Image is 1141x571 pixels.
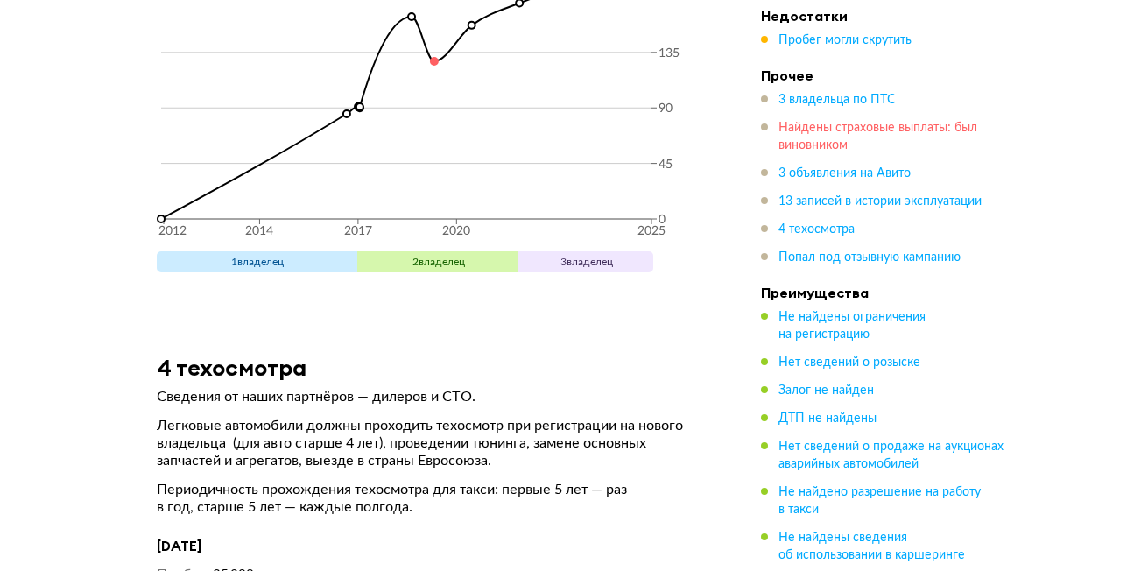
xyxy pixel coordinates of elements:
span: 3 владелец [560,257,613,267]
span: 3 владельца по ПТС [778,94,896,106]
span: 3 объявления на Авито [778,167,911,180]
p: Легковые автомобили должны проходить техосмотр при регистрации на нового владельца (для авто стар... [157,417,708,469]
span: Не найдены сведения об использовании в каршеринге [778,532,965,561]
h4: Прочее [761,67,1006,84]
span: Не найдено разрешение на работу в такси [778,486,981,516]
span: 1 владелец [231,257,284,267]
span: Найдены страховые выплаты: был виновником [778,122,977,152]
span: 13 записей в истории эксплуатации [778,195,982,208]
h4: Преимущества [761,284,1006,301]
tspan: 45 [659,159,673,171]
tspan: 2017 [343,225,371,237]
tspan: 2020 [442,225,470,237]
span: Не найдены ограничения на регистрацию [778,311,926,341]
h3: 4 техосмотра [157,354,306,381]
span: Нет сведений о розыске [778,356,920,369]
tspan: 2012 [158,225,187,237]
tspan: 2025 [637,225,666,237]
span: Пробег могли скрутить [778,34,912,46]
tspan: 2014 [245,225,273,237]
tspan: 0 [659,214,666,226]
tspan: 90 [659,102,673,115]
span: Попал под отзывную кампанию [778,251,961,264]
p: Периодичность прохождения техосмотра для такси: первые 5 лет — раз в год, старше 5 лет — каждые п... [157,481,708,516]
span: 2 владелец [412,257,465,267]
tspan: 135 [659,47,680,60]
span: Нет сведений о продаже на аукционах аварийных автомобилей [778,441,1004,470]
h4: [DATE] [157,537,708,555]
span: 4 техосмотра [778,223,855,236]
span: Залог не найден [778,384,874,397]
p: Сведения от наших партнёров — дилеров и СТО. [157,388,708,405]
span: ДТП не найдены [778,412,877,425]
h4: Недостатки [761,7,1006,25]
